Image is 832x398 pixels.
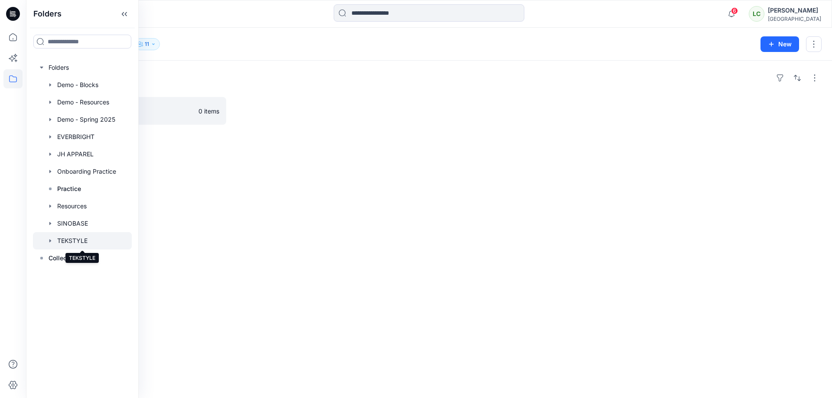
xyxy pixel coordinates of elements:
[768,5,821,16] div: [PERSON_NAME]
[57,184,81,194] p: Practice
[731,7,738,14] span: 6
[134,38,160,50] button: 11
[768,16,821,22] div: [GEOGRAPHIC_DATA]
[198,107,219,116] p: 0 items
[760,36,799,52] button: New
[49,253,81,263] p: Collections
[749,6,764,22] div: LC
[145,39,149,49] p: 11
